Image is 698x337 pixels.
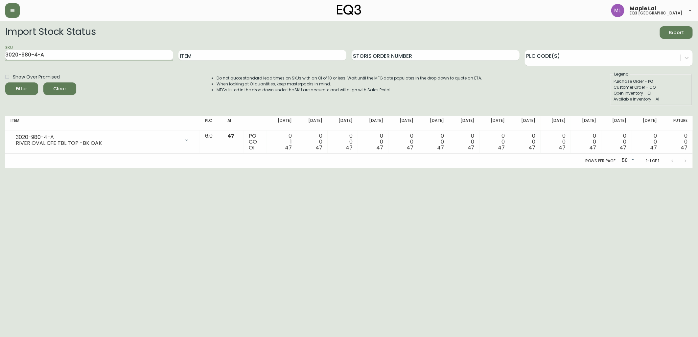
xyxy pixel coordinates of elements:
div: 0 0 [333,133,353,151]
th: [DATE] [449,116,480,130]
span: 47 [650,144,657,151]
div: 0 0 [607,133,627,151]
th: [DATE] [480,116,510,130]
span: 47 [285,144,292,151]
th: [DATE] [541,116,571,130]
th: [DATE] [297,116,328,130]
div: 0 0 [454,133,475,151]
div: PO CO [249,133,261,151]
span: Clear [49,85,71,93]
span: 47 [681,144,687,151]
span: Maple Lai [630,6,656,11]
div: 3020-980-4-A [16,134,180,140]
span: Export [665,29,687,37]
button: Export [660,26,693,39]
span: OI [249,144,254,151]
span: Show Over Promised [13,74,60,80]
div: 0 0 [394,133,414,151]
span: 47 [376,144,383,151]
li: When looking at OI quantities, keep masterpacks in mind. [217,81,482,87]
span: 47 [589,144,596,151]
span: 47 [407,144,414,151]
div: 0 0 [302,133,322,151]
th: [DATE] [601,116,632,130]
div: 0 0 [546,133,566,151]
li: Do not quote standard lead times on SKUs with an OI of 10 or less. Wait until the MFG date popula... [217,75,482,81]
th: [DATE] [632,116,663,130]
span: 47 [227,132,234,140]
th: [DATE] [419,116,450,130]
div: 0 0 [363,133,383,151]
div: 0 1 [272,133,292,151]
th: [DATE] [510,116,541,130]
div: 0 0 [485,133,505,151]
span: 47 [437,144,444,151]
img: 61e28cffcf8cc9f4e300d877dd684943 [611,4,624,17]
p: Rows per page: [585,158,617,164]
div: RIVER OVAL CFE TBL TOP -BK OAK [16,140,180,146]
h2: Import Stock Status [5,26,96,39]
li: MFGs listed in the drop down under the SKU are accurate and will align with Sales Portal. [217,87,482,93]
span: 47 [346,144,353,151]
td: 6.0 [200,130,222,154]
div: 0 0 [515,133,535,151]
p: 1-1 of 1 [646,158,659,164]
div: 0 0 [576,133,596,151]
th: [DATE] [328,116,358,130]
div: Customer Order - CO [614,84,688,90]
div: 0 0 [667,133,687,151]
th: Item [5,116,200,130]
th: [DATE] [267,116,297,130]
button: Clear [43,82,76,95]
th: [DATE] [358,116,388,130]
h5: eq3 [GEOGRAPHIC_DATA] [630,11,682,15]
legend: Legend [614,71,630,77]
span: 47 [528,144,535,151]
th: PLC [200,116,222,130]
span: 47 [315,144,322,151]
div: Available Inventory - AI [614,96,688,102]
div: 3020-980-4-ARIVER OVAL CFE TBL TOP -BK OAK [11,133,195,147]
div: Purchase Order - PO [614,79,688,84]
button: Filter [5,82,38,95]
th: [DATE] [388,116,419,130]
span: 47 [498,144,505,151]
th: [DATE] [571,116,601,130]
div: 0 0 [424,133,444,151]
span: 47 [620,144,627,151]
span: 47 [559,144,566,151]
div: Open Inventory - OI [614,90,688,96]
div: 0 0 [637,133,657,151]
img: logo [337,5,361,15]
th: AI [222,116,244,130]
span: 47 [468,144,475,151]
th: Future [662,116,693,130]
div: 50 [619,155,636,166]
